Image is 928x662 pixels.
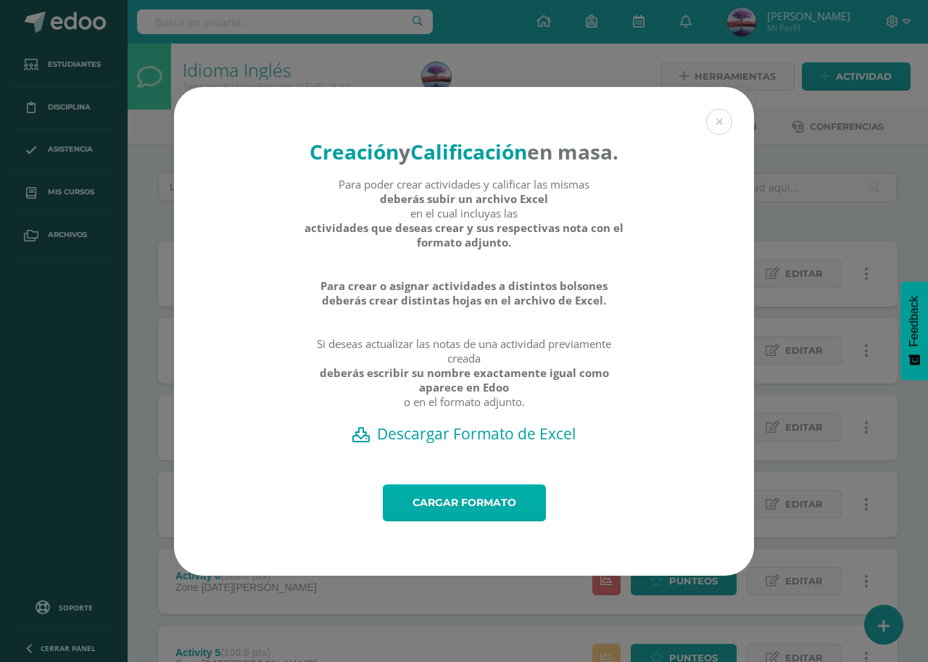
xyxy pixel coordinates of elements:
strong: actividades que deseas crear y sus respectivas nota con el formato adjunto. [304,220,625,249]
span: Feedback [908,296,921,347]
strong: Creación [310,138,399,165]
strong: deberás subir un archivo Excel [380,191,548,206]
h4: en masa. [304,138,625,165]
strong: y [399,138,410,165]
div: Para poder crear actividades y calificar las mismas en el cual incluyas las Si deseas actualizar ... [304,177,625,423]
strong: deberás escribir su nombre exactamente igual como aparece en Edoo [304,365,625,394]
a: Descargar Formato de Excel [199,423,729,444]
button: Close (Esc) [706,109,732,135]
strong: Para crear o asignar actividades a distintos bolsones deberás crear distintas hojas en el archivo... [304,278,625,307]
strong: Calificación [410,138,527,165]
a: Cargar formato [383,484,546,521]
button: Feedback - Mostrar encuesta [900,281,928,380]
